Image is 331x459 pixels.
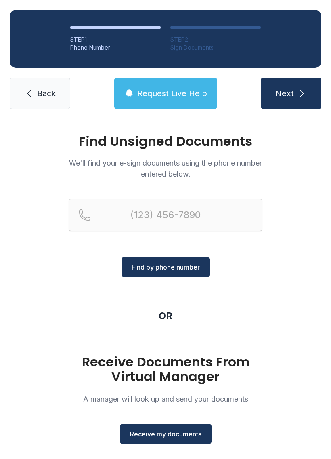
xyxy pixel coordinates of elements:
[70,44,161,52] div: Phone Number
[69,199,262,231] input: Reservation phone number
[170,44,261,52] div: Sign Documents
[69,158,262,179] p: We'll find your e-sign documents using the phone number entered below.
[37,88,56,99] span: Back
[70,36,161,44] div: STEP 1
[132,262,200,272] span: Find by phone number
[170,36,261,44] div: STEP 2
[69,394,262,404] p: A manager will look up and send your documents
[137,88,207,99] span: Request Live Help
[130,429,201,439] span: Receive my documents
[275,88,294,99] span: Next
[69,135,262,148] h1: Find Unsigned Documents
[159,310,172,322] div: OR
[69,355,262,384] h1: Receive Documents From Virtual Manager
